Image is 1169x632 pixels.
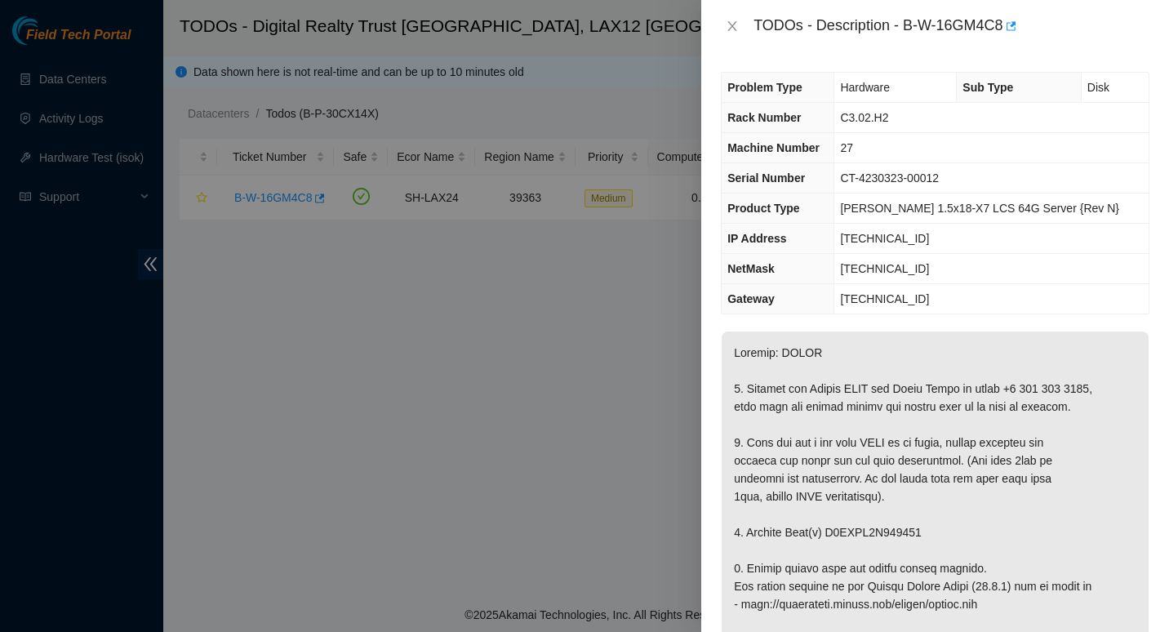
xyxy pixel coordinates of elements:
button: Close [721,19,744,34]
span: NetMask [727,262,775,275]
span: close [726,20,739,33]
span: Serial Number [727,171,805,185]
span: Machine Number [727,141,820,154]
span: Problem Type [727,81,802,94]
span: C3.02.H2 [840,111,888,124]
span: [TECHNICAL_ID] [840,232,929,245]
span: Hardware [840,81,890,94]
span: CT-4230323-00012 [840,171,939,185]
span: [TECHNICAL_ID] [840,262,929,275]
span: [TECHNICAL_ID] [840,292,929,305]
span: Gateway [727,292,775,305]
span: Sub Type [962,81,1013,94]
span: Disk [1087,81,1109,94]
span: 27 [840,141,853,154]
div: TODOs - Description - B-W-16GM4C8 [753,13,1149,39]
span: Rack Number [727,111,801,124]
span: [PERSON_NAME] 1.5x18-X7 LCS 64G Server {Rev N} [840,202,1119,215]
span: IP Address [727,232,786,245]
span: Product Type [727,202,799,215]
